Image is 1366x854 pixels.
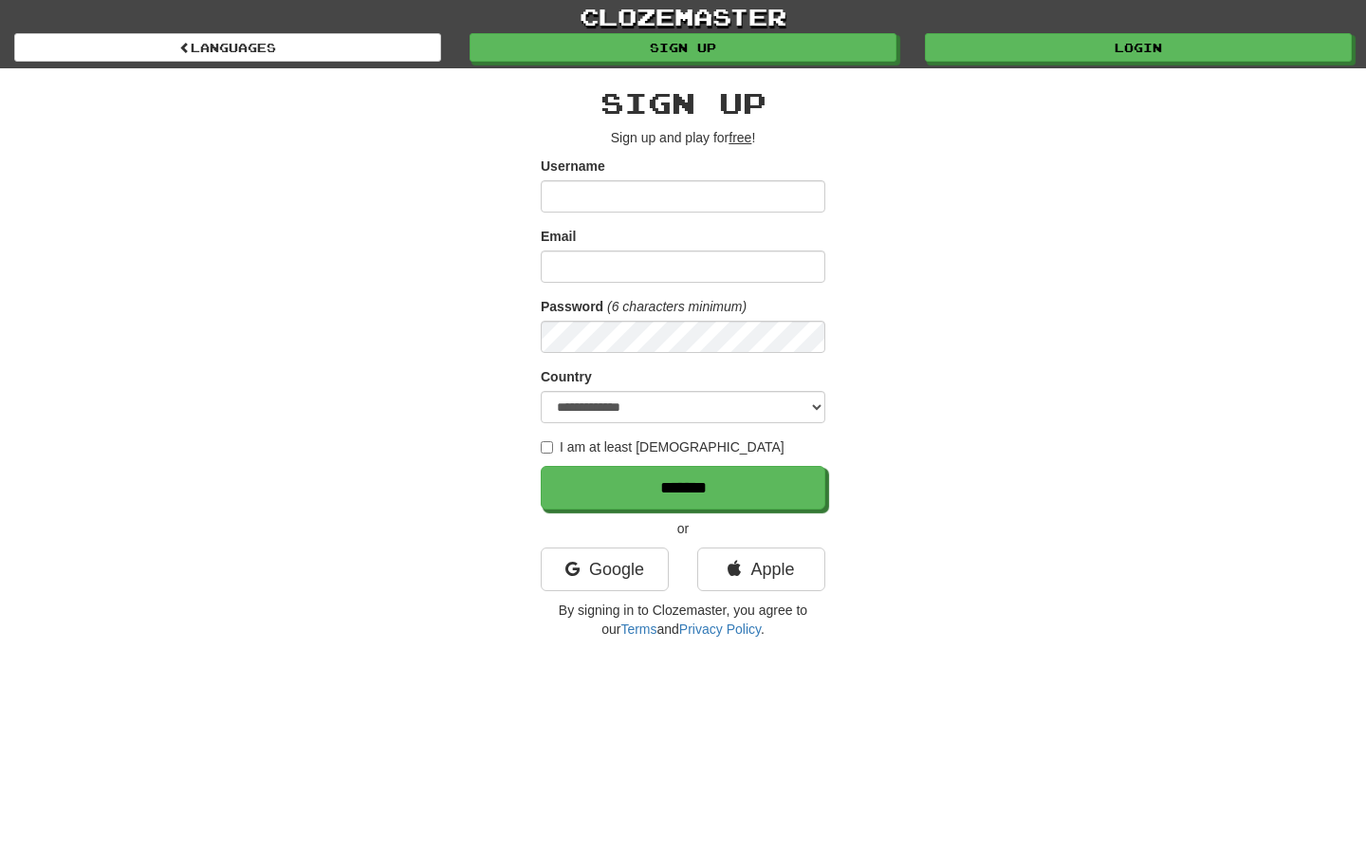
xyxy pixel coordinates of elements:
[470,33,896,62] a: Sign up
[541,367,592,386] label: Country
[541,297,603,316] label: Password
[541,157,605,176] label: Username
[697,548,825,591] a: Apple
[541,437,785,456] label: I am at least [DEMOGRAPHIC_DATA]
[925,33,1352,62] a: Login
[541,519,825,538] p: or
[541,601,825,639] p: By signing in to Clozemaster, you agree to our and .
[541,87,825,119] h2: Sign up
[620,622,656,637] a: Terms
[607,299,747,314] em: (6 characters minimum)
[541,128,825,147] p: Sign up and play for !
[14,33,441,62] a: Languages
[729,130,751,145] u: free
[679,622,761,637] a: Privacy Policy
[541,227,576,246] label: Email
[541,441,553,454] input: I am at least [DEMOGRAPHIC_DATA]
[541,548,669,591] a: Google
